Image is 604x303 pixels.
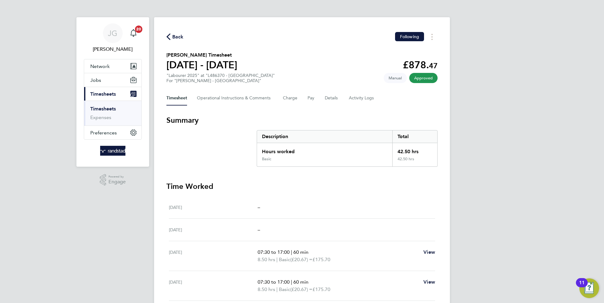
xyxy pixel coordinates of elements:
div: Total [392,130,437,143]
button: Charge [283,91,298,106]
span: Engage [108,179,126,185]
span: Back [172,33,184,41]
div: [DATE] [169,278,258,293]
span: 60 min [293,249,308,255]
span: | [291,279,292,285]
button: Preferences [84,126,141,139]
div: [DATE] [169,249,258,263]
span: 07:30 to 17:00 [258,249,290,255]
h1: [DATE] - [DATE] [166,59,237,71]
span: Powered by [108,174,126,179]
button: Timesheets Menu [426,32,438,42]
div: For "[PERSON_NAME] - [GEOGRAPHIC_DATA]" [166,78,275,83]
span: View [423,279,435,285]
img: randstad-logo-retina.png [100,146,126,156]
div: 11 [579,283,585,291]
span: View [423,249,435,255]
span: (£20.67) = [290,286,312,292]
div: Hours worked [257,143,392,157]
span: £175.70 [312,257,330,262]
h2: [PERSON_NAME] Timesheet [166,51,237,59]
span: 8.50 hrs [258,257,275,262]
button: Timesheets [84,87,141,101]
button: Pay [308,91,315,106]
span: This timesheet has been approved. [409,73,438,83]
span: Jobs [90,77,101,83]
span: | [291,249,292,255]
div: Description [257,130,392,143]
div: Basic [262,157,271,161]
div: "Labourer 2025" at "L486370 - [GEOGRAPHIC_DATA]" [166,73,275,83]
span: Following [400,34,419,39]
button: Open Resource Center, 11 new notifications [579,278,599,298]
a: Powered byEngage [100,174,126,186]
a: View [423,278,435,286]
div: 42.50 hrs [392,157,437,166]
span: 60 min [293,279,308,285]
button: Timesheet [166,91,187,106]
div: [DATE] [169,204,258,211]
span: Timesheets [90,91,116,97]
span: Basic [279,256,290,263]
a: Go to home page [84,146,142,156]
h3: Summary [166,115,438,125]
span: Network [90,63,110,69]
span: 20 [135,26,142,33]
span: Preferences [90,130,117,136]
nav: Main navigation [76,17,149,167]
div: 42.50 hrs [392,143,437,157]
button: Network [84,59,141,73]
button: Following [395,32,424,41]
span: Basic [279,286,290,293]
span: (£20.67) = [290,257,312,262]
h3: Time Worked [166,181,438,191]
a: 20 [127,23,140,43]
span: – [258,227,260,233]
span: 07:30 to 17:00 [258,279,290,285]
span: | [276,257,278,262]
div: Timesheets [84,101,141,126]
span: JG [108,29,118,37]
a: Expenses [90,114,111,120]
span: | [276,286,278,292]
button: Operational Instructions & Comments [197,91,273,106]
button: Back [166,33,184,41]
div: [DATE] [169,226,258,233]
button: Jobs [84,73,141,87]
app-decimal: £878. [403,59,438,71]
span: – [258,204,260,210]
span: 47 [429,61,438,70]
span: James Garrard [84,46,142,53]
span: £175.70 [312,286,330,292]
a: JG[PERSON_NAME] [84,23,142,53]
a: Timesheets [90,106,116,112]
div: Summary [257,130,438,167]
button: Activity Logs [349,91,375,106]
span: 8.50 hrs [258,286,275,292]
span: This timesheet was manually created. [384,73,407,83]
a: View [423,249,435,256]
button: Details [325,91,339,106]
